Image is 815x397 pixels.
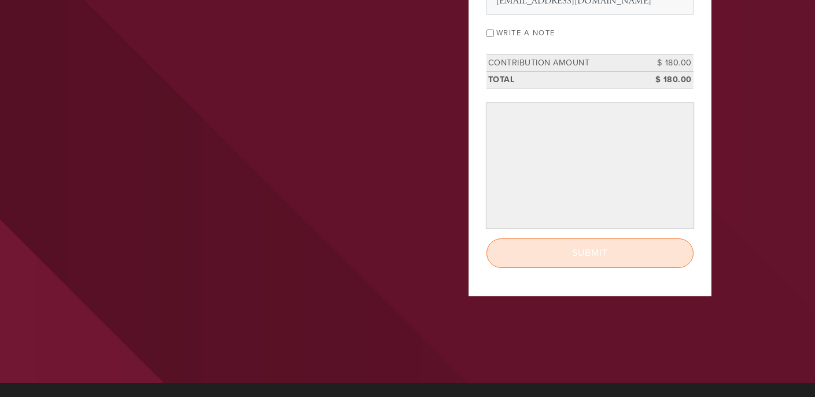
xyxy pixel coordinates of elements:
[486,71,641,88] td: Total
[486,55,641,72] td: Contribution Amount
[486,238,694,267] input: Submit
[641,71,694,88] td: $ 180.00
[496,28,555,38] label: Write a note
[641,55,694,72] td: $ 180.00
[489,105,691,226] iframe: Secure payment input frame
